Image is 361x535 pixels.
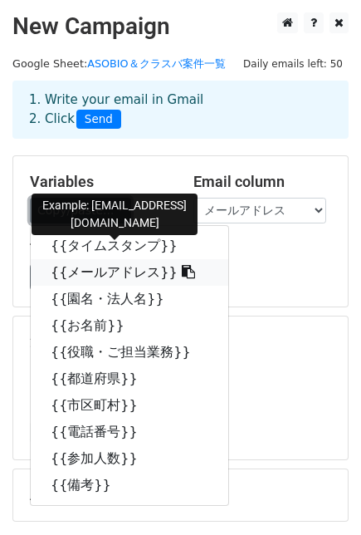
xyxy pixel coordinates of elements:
[31,472,228,498] a: {{備考}}
[12,57,226,70] small: Google Sheet:
[278,455,361,535] iframe: Chat Widget
[17,91,344,129] div: 1. Write your email in Gmail 2. Click
[12,12,349,41] h2: New Campaign
[31,392,228,419] a: {{市区町村}}
[31,445,228,472] a: {{参加人数}}
[278,455,361,535] div: チャットウィジェット
[30,198,131,223] a: Copy/paste...
[30,173,168,191] h5: Variables
[193,173,332,191] h5: Email column
[31,339,228,366] a: {{役職・ご担当業務}}
[237,57,349,70] a: Daily emails left: 50
[31,366,228,392] a: {{都道府県}}
[31,419,228,445] a: {{電話番号}}
[87,57,225,70] a: ASOBIO＆クラスバ案件一覧
[76,110,121,130] span: Send
[32,194,198,235] div: Example: [EMAIL_ADDRESS][DOMAIN_NAME]
[237,55,349,73] span: Daily emails left: 50
[31,286,228,312] a: {{園名・法人名}}
[31,259,228,286] a: {{メールアドレス}}
[31,312,228,339] a: {{お名前}}
[31,233,228,259] a: {{タイムスタンプ}}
